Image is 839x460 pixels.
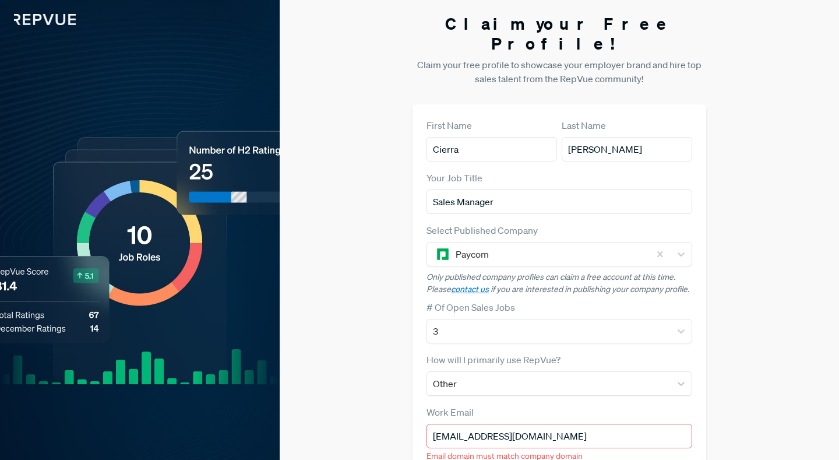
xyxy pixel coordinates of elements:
[426,405,474,419] label: Work Email
[451,284,489,294] a: contact us
[562,137,692,161] input: Last Name
[426,189,692,214] input: Title
[426,271,692,296] p: Only published company profiles can claim a free account at this time. Please if you are interest...
[562,118,606,132] label: Last Name
[426,424,692,448] input: Email
[436,247,450,261] img: Paycom
[413,58,706,86] p: Claim your free profile to showcase your employer brand and hire top sales talent from the RepVue...
[426,118,472,132] label: First Name
[426,300,515,314] label: # Of Open Sales Jobs
[426,171,482,185] label: Your Job Title
[413,14,706,53] h3: Claim your Free Profile!
[426,353,560,367] label: How will I primarily use RepVue?
[426,223,538,237] label: Select Published Company
[426,137,557,161] input: First Name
